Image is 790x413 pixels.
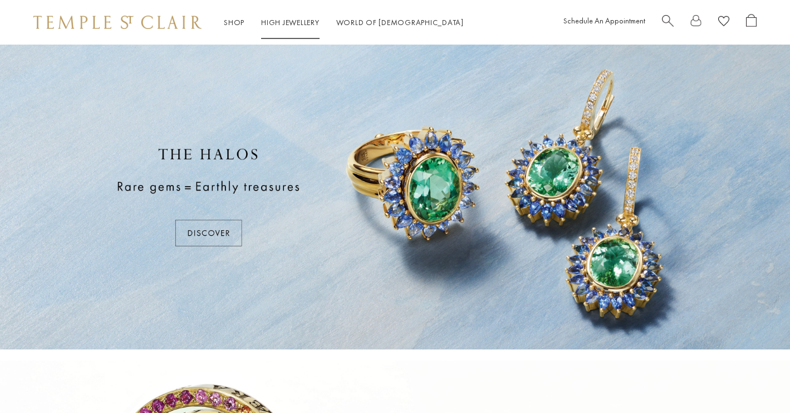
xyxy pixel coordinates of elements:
a: View Wishlist [718,14,729,31]
nav: Main navigation [224,16,464,30]
a: High JewelleryHigh Jewellery [261,17,320,27]
iframe: Gorgias live chat messenger [734,361,779,402]
a: Schedule An Appointment [563,16,645,26]
a: World of [DEMOGRAPHIC_DATA]World of [DEMOGRAPHIC_DATA] [336,17,464,27]
a: Open Shopping Bag [746,14,757,31]
a: Search [662,14,674,31]
img: Temple St. Clair [33,16,202,29]
a: ShopShop [224,17,244,27]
